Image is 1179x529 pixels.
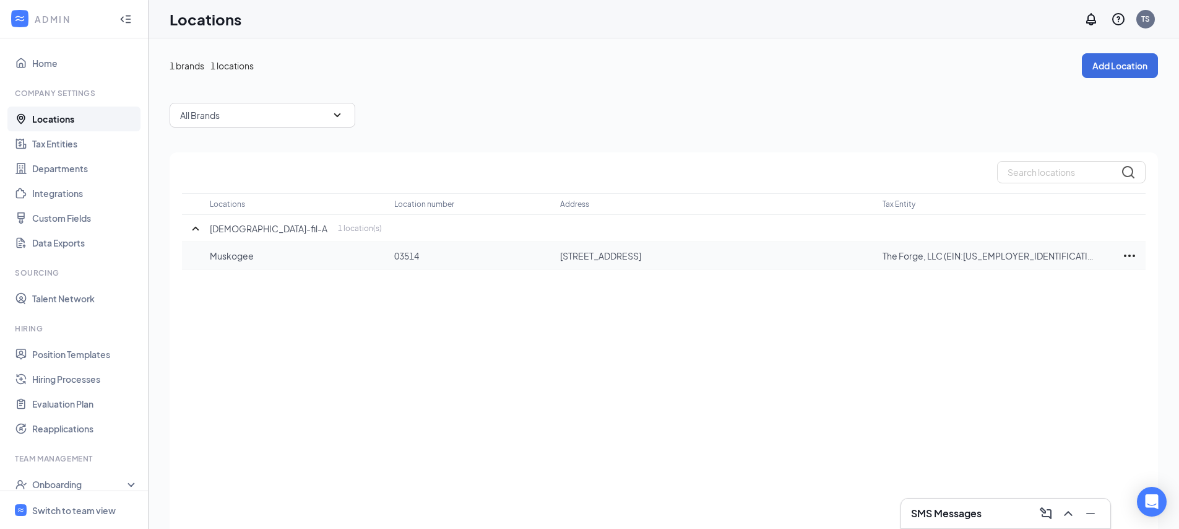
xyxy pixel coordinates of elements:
a: Home [32,51,138,76]
span: 1 locations [210,59,254,72]
svg: ComposeMessage [1039,506,1053,521]
svg: Notifications [1084,12,1099,27]
div: Open Intercom Messenger [1137,487,1167,517]
svg: MagnifyingGlass [1121,165,1136,180]
h1: Locations [170,9,241,30]
span: 1 brands [170,59,204,72]
h3: SMS Messages [911,507,982,520]
p: The Forge, LLC (EIN:[US_EMPLOYER_IDENTIFICATION_NUMBER]) [883,250,1100,262]
svg: WorkstreamLogo [14,12,26,25]
a: Position Templates [32,342,138,367]
div: Onboarding [32,478,127,491]
svg: ChevronUp [1061,506,1076,521]
svg: SmallChevronDown [330,108,345,123]
input: Search locations [997,161,1146,183]
p: Address [560,199,589,209]
button: ChevronUp [1058,504,1078,523]
svg: SmallChevronUp [188,221,203,236]
a: Data Exports [32,230,138,255]
p: [DEMOGRAPHIC_DATA]-fil-A [210,222,327,235]
a: Integrations [32,181,138,206]
div: Hiring [15,323,136,334]
div: Sourcing [15,268,136,278]
div: TS [1141,14,1150,24]
svg: UserCheck [15,478,27,491]
p: 1 location(s) [338,223,382,234]
a: Custom Fields [32,206,138,230]
p: Muskogee [210,250,382,262]
div: Switch to team view [32,504,116,517]
a: Hiring Processes [32,367,138,391]
div: Team Management [15,453,136,464]
p: All Brands [180,109,220,121]
a: Tax Entities [32,131,138,156]
button: Minimize [1081,504,1100,523]
a: Locations [32,107,138,131]
a: Departments [32,156,138,181]
button: ComposeMessage [1036,504,1056,523]
svg: WorkstreamLogo [17,506,25,514]
svg: Collapse [119,13,132,25]
div: Company Settings [15,88,136,98]
a: Reapplications [32,416,138,441]
p: [STREET_ADDRESS] [560,250,870,262]
svg: QuestionInfo [1111,12,1126,27]
svg: Ellipses [1122,248,1137,263]
p: 03514 [394,250,548,262]
p: Location number [394,199,454,209]
p: Locations [210,199,245,209]
button: Add Location [1082,53,1158,78]
svg: Minimize [1083,506,1098,521]
p: Tax Entity [883,199,915,209]
a: Evaluation Plan [32,391,138,416]
div: ADMIN [35,13,108,25]
a: Talent Network [32,286,138,311]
